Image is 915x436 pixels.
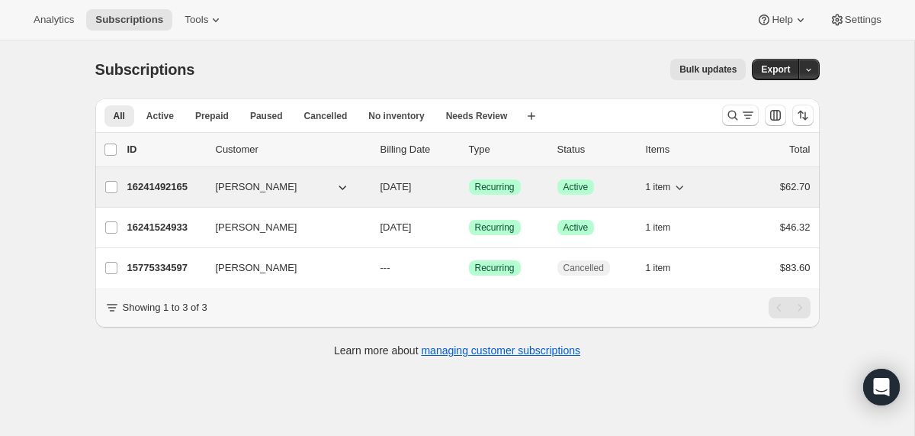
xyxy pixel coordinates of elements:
span: [PERSON_NAME] [216,220,297,235]
span: No inventory [368,110,424,122]
span: Bulk updates [679,63,737,76]
span: --- [380,262,390,273]
div: 15775334597[PERSON_NAME]---SuccessRecurringCancelled1 item$83.60 [127,257,811,279]
button: Settings [820,9,891,31]
span: 1 item [646,221,671,234]
button: Tools [175,9,233,31]
a: managing customer subscriptions [421,344,580,357]
p: Status [557,142,634,157]
button: Create new view [519,105,544,127]
span: Recurring [475,262,515,274]
span: Subscriptions [95,61,195,78]
span: Recurring [475,221,515,234]
button: Bulk updates [670,59,746,80]
button: [PERSON_NAME] [207,256,359,280]
span: 1 item [646,262,671,274]
p: Learn more about [334,343,580,358]
span: Active [563,181,589,193]
button: Search and filter results [722,105,759,126]
p: Showing 1 to 3 of 3 [123,300,207,315]
button: 1 item [646,217,688,238]
span: Settings [845,14,881,26]
div: Type [469,142,545,157]
span: [DATE] [380,181,412,192]
p: Billing Date [380,142,457,157]
button: Subscriptions [86,9,172,31]
span: Export [761,63,790,76]
button: Customize table column order and visibility [765,105,786,126]
span: 1 item [646,181,671,193]
p: Total [789,142,810,157]
p: 15775334597 [127,260,204,276]
button: 1 item [646,176,688,198]
p: Customer [216,142,368,157]
span: [PERSON_NAME] [216,179,297,195]
button: Help [747,9,817,31]
span: Cancelled [563,262,604,274]
button: [PERSON_NAME] [207,175,359,199]
span: Recurring [475,181,515,193]
span: Prepaid [195,110,229,122]
span: Analytics [34,14,74,26]
span: Help [772,14,792,26]
button: Analytics [24,9,83,31]
span: Subscriptions [95,14,163,26]
button: 1 item [646,257,688,279]
div: IDCustomerBilling DateTypeStatusItemsTotal [127,142,811,157]
span: $83.60 [780,262,811,273]
span: Active [146,110,174,122]
p: 16241524933 [127,220,204,235]
span: [DATE] [380,221,412,233]
nav: Pagination [769,297,811,318]
span: All [114,110,125,122]
span: Tools [185,14,208,26]
span: Active [563,221,589,234]
span: Cancelled [304,110,348,122]
span: $62.70 [780,181,811,192]
p: ID [127,142,204,157]
span: $46.32 [780,221,811,233]
button: Export [752,59,799,80]
div: 16241492165[PERSON_NAME][DATE]SuccessRecurringSuccessActive1 item$62.70 [127,176,811,198]
button: Sort the results [792,105,814,126]
p: 16241492165 [127,179,204,195]
div: Open Intercom Messenger [863,369,900,405]
div: Items [646,142,722,157]
span: [PERSON_NAME] [216,260,297,276]
div: 16241524933[PERSON_NAME][DATE]SuccessRecurringSuccessActive1 item$46.32 [127,217,811,238]
span: Paused [250,110,283,122]
span: Needs Review [446,110,508,122]
button: [PERSON_NAME] [207,215,359,240]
